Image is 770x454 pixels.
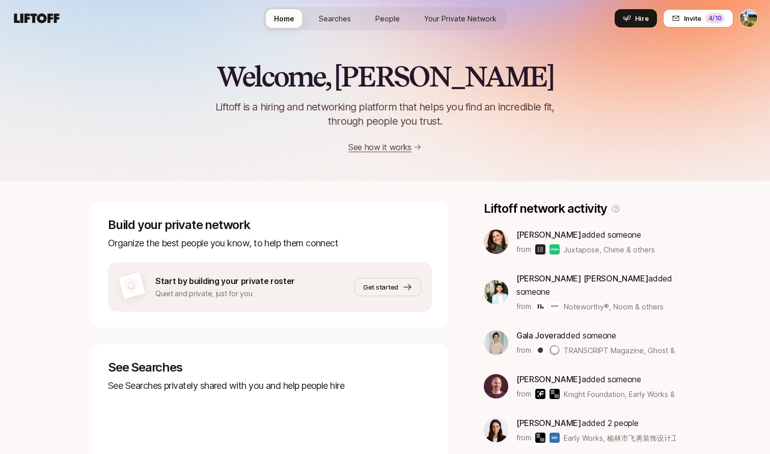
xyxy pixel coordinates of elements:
span: Gala Jover [516,330,557,340]
img: 14c26f81_4384_478d_b376_a1ca6885b3c1.jpg [484,280,508,304]
span: Searches [319,13,351,24]
p: See Searches privately shared with you and help people hire [108,379,432,393]
img: Chime [549,244,560,254]
img: ed856165_bc02_4c3c_8869_e627224d798a.jpg [484,418,508,442]
span: TRANSCRIPT Magazine, Ghost & others [564,346,699,355]
img: TRANSCRIPT Magazine [535,345,545,355]
img: Knight Foundation [535,389,545,399]
img: Juxtapose [535,244,545,254]
button: Tyler Kieft [739,9,758,27]
span: [PERSON_NAME] [PERSON_NAME] [516,273,648,283]
p: Organize the best people you know, to help them connect [108,236,432,250]
span: Invite [684,13,701,23]
a: Searches [311,9,359,28]
p: See Searches [108,360,432,375]
img: Noteworthy® [535,301,545,311]
p: Start by building your private roster [155,274,295,288]
img: f4a257f3_e39d_4cdb_8942_0ec2bc106b05.jpg [484,230,508,254]
img: Early Works [549,389,560,399]
span: People [375,13,400,24]
img: default-avatar.svg [122,276,141,295]
p: from [516,432,531,444]
p: Quiet and private, just for you [155,288,295,300]
button: Invite4/10 [663,9,733,27]
span: Home [274,13,294,24]
p: from [516,388,531,400]
p: added someone [516,272,678,298]
span: Juxtapose, Chime & others [564,244,655,255]
button: Get started [354,278,421,296]
a: Your Private Network [416,9,505,28]
img: ACg8ocKhcGRvChYzWN2dihFRyxedT7mU-5ndcsMXykEoNcm4V62MVdan=s160-c [484,330,508,355]
p: added someone [516,329,676,342]
span: Hire [635,13,649,23]
img: b624fc6d_43de_4d13_9753_151e99b1d7e8.jpg [484,374,508,399]
p: added someone [516,373,676,386]
p: Build your private network [108,218,432,232]
p: added 2 people [516,416,676,430]
img: Ghost [549,345,560,355]
a: Home [266,9,302,28]
p: added someone [516,228,655,241]
span: [PERSON_NAME] [516,374,582,384]
div: 4 /10 [705,13,725,23]
span: [PERSON_NAME] [516,418,582,428]
h2: Welcome, [PERSON_NAME] [216,61,554,92]
a: See how it works [348,142,411,152]
img: Early Works [535,433,545,443]
a: People [367,9,408,28]
img: Noom [549,301,560,311]
span: Knight Foundation, Early Works & others [564,390,699,399]
p: from [516,243,531,256]
p: Liftoff network activity [484,202,607,216]
span: Early Works, 榆林市飞勇装饰设计工程有限公司 & others [564,434,745,442]
button: Hire [615,9,657,27]
span: Your Private Network [424,13,497,24]
p: from [516,300,531,313]
img: 榆林市飞勇装饰设计工程有限公司 [549,433,560,443]
p: from [516,344,531,356]
span: Get started [363,282,398,292]
span: Noteworthy®, Noom & others [564,301,664,312]
p: Liftoff is a hiring and networking platform that helps you find an incredible fit, through people... [203,100,567,128]
img: Tyler Kieft [740,10,757,27]
span: [PERSON_NAME] [516,230,582,240]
